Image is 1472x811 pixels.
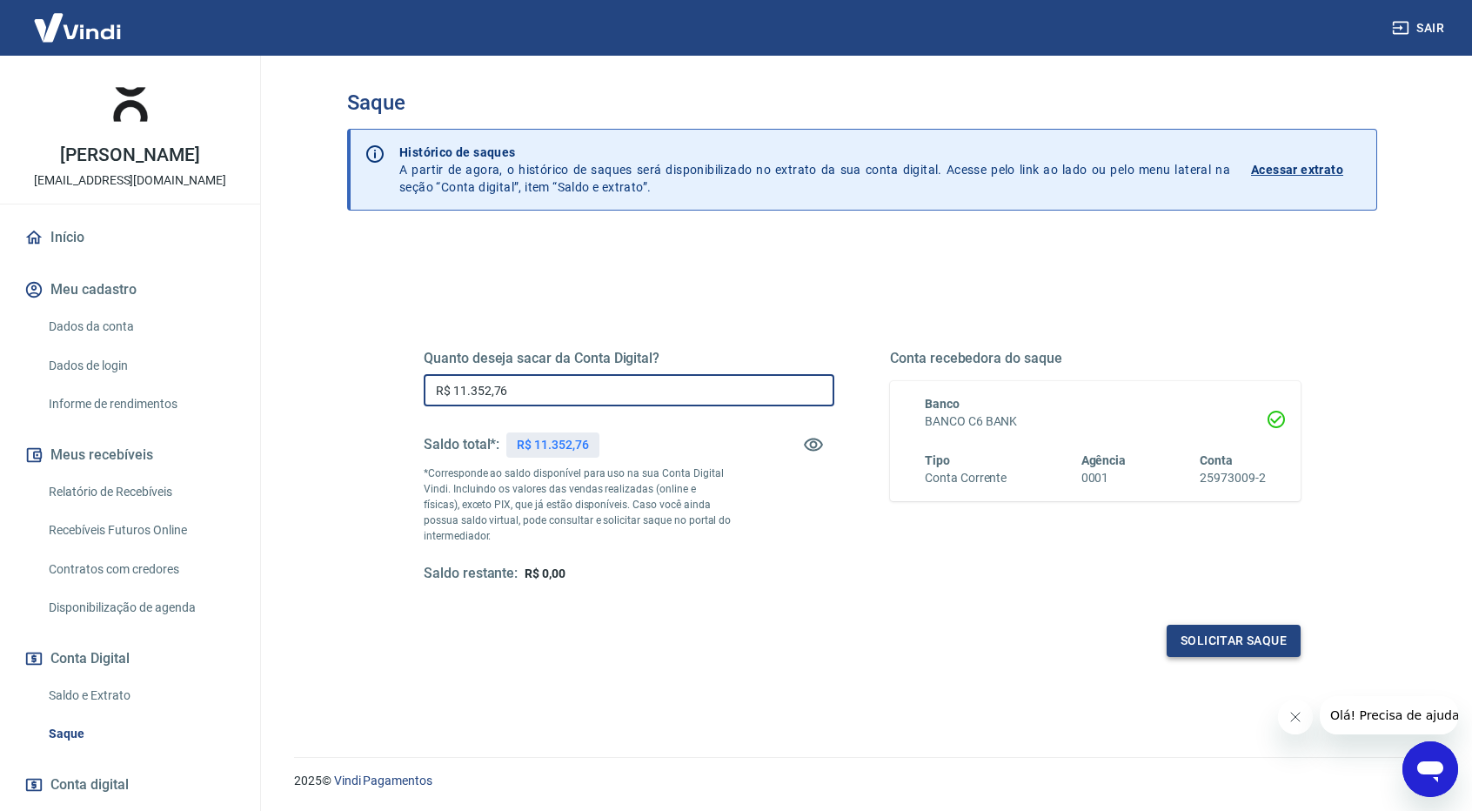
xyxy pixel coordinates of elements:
a: Acessar extrato [1251,144,1362,196]
h5: Saldo total*: [424,436,499,453]
p: [PERSON_NAME] [60,146,199,164]
p: A partir de agora, o histórico de saques será disponibilizado no extrato da sua conta digital. Ac... [399,144,1230,196]
p: 2025 © [294,772,1430,790]
span: R$ 0,00 [525,566,565,580]
h3: Saque [347,90,1377,115]
h6: 25973009-2 [1200,469,1266,487]
p: R$ 11.352,76 [517,436,588,454]
p: Histórico de saques [399,144,1230,161]
span: Tipo [925,453,950,467]
a: Disponibilização de agenda [42,590,239,626]
button: Sair [1388,12,1451,44]
a: Conta digital [21,766,239,804]
a: Saldo e Extrato [42,678,239,714]
iframe: Botão para abrir a janela de mensagens [1402,741,1458,797]
h6: BANCO C6 BANK [925,412,1266,431]
span: Conta [1200,453,1233,467]
p: Acessar extrato [1251,161,1343,178]
span: Conta digital [50,773,129,797]
iframe: Fechar mensagem [1278,700,1313,734]
a: Dados de login [42,348,239,384]
a: Início [21,218,239,257]
a: Vindi Pagamentos [334,774,432,788]
a: Informe de rendimentos [42,386,239,422]
a: Relatório de Recebíveis [42,474,239,510]
h5: Conta recebedora do saque [890,350,1301,367]
span: Banco [925,397,960,411]
img: Vindi [21,1,134,54]
a: Dados da conta [42,309,239,345]
a: Recebíveis Futuros Online [42,513,239,548]
iframe: Mensagem da empresa [1320,696,1458,734]
button: Meu cadastro [21,271,239,309]
p: [EMAIL_ADDRESS][DOMAIN_NAME] [34,171,226,190]
button: Conta Digital [21,640,239,678]
button: Meus recebíveis [21,436,239,474]
img: 1e742738-2d19-4e1d-8a99-6b5a5b75d04c.jpeg [96,70,165,139]
h5: Quanto deseja sacar da Conta Digital? [424,350,834,367]
span: Agência [1081,453,1127,467]
button: Solicitar saque [1167,625,1301,657]
p: *Corresponde ao saldo disponível para uso na sua Conta Digital Vindi. Incluindo os valores das ve... [424,466,732,544]
span: Olá! Precisa de ajuda? [10,12,146,26]
h6: Conta Corrente [925,469,1007,487]
h6: 0001 [1081,469,1127,487]
a: Contratos com credores [42,552,239,587]
h5: Saldo restante: [424,565,518,583]
a: Saque [42,716,239,752]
